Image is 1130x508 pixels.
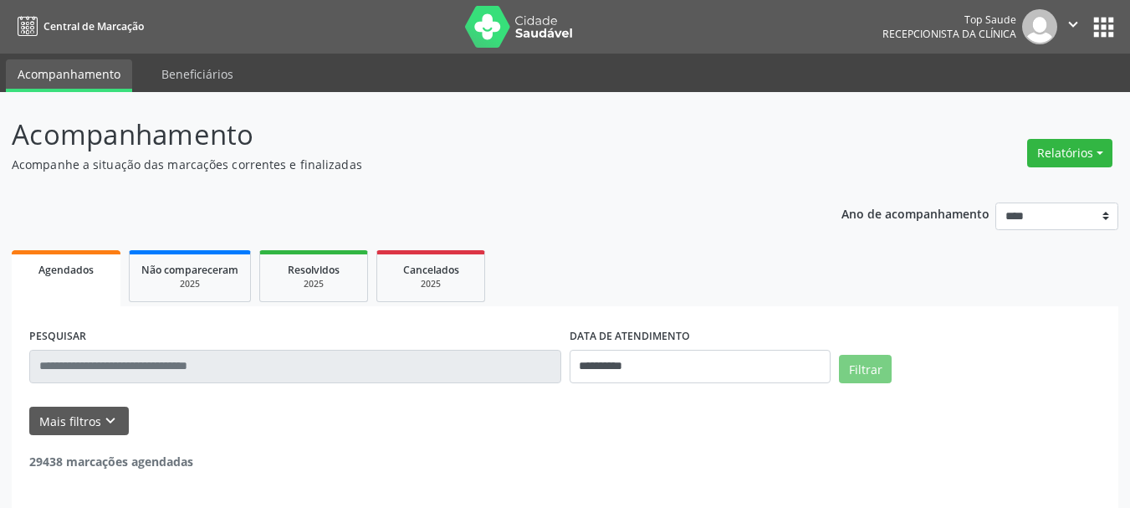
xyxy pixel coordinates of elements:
span: Central de Marcação [43,19,144,33]
span: Recepcionista da clínica [882,27,1016,41]
p: Acompanhamento [12,114,786,156]
i: keyboard_arrow_down [101,412,120,430]
a: Beneficiários [150,59,245,89]
div: 2025 [272,278,355,290]
i:  [1064,15,1082,33]
a: Acompanhamento [6,59,132,92]
button:  [1057,9,1089,44]
button: Mais filtroskeyboard_arrow_down [29,407,129,436]
p: Ano de acompanhamento [841,203,989,223]
button: Filtrar [839,355,892,383]
span: Resolvidos [288,263,340,277]
button: Relatórios [1027,139,1112,167]
span: Não compareceram [141,263,238,277]
strong: 29438 marcações agendadas [29,454,193,470]
span: Cancelados [403,263,459,277]
span: Agendados [38,263,94,277]
label: PESQUISAR [29,324,86,350]
img: img [1022,9,1057,44]
button: apps [1089,13,1118,42]
div: Top Saude [882,13,1016,27]
p: Acompanhe a situação das marcações correntes e finalizadas [12,156,786,173]
label: DATA DE ATENDIMENTO [570,324,690,350]
div: 2025 [389,278,473,290]
a: Central de Marcação [12,13,144,40]
div: 2025 [141,278,238,290]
